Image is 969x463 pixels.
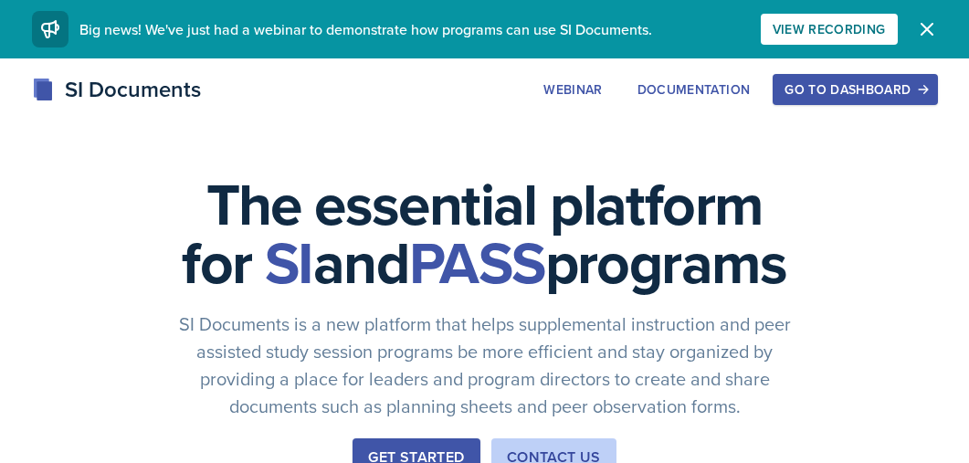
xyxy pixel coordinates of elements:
[543,82,602,97] div: Webinar
[773,22,886,37] div: View Recording
[32,73,201,106] div: SI Documents
[626,74,763,105] button: Documentation
[79,19,652,39] span: Big news! We've just had a webinar to demonstrate how programs can use SI Documents.
[761,14,898,45] button: View Recording
[773,74,937,105] button: Go to Dashboard
[785,82,925,97] div: Go to Dashboard
[532,74,614,105] button: Webinar
[637,82,751,97] div: Documentation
